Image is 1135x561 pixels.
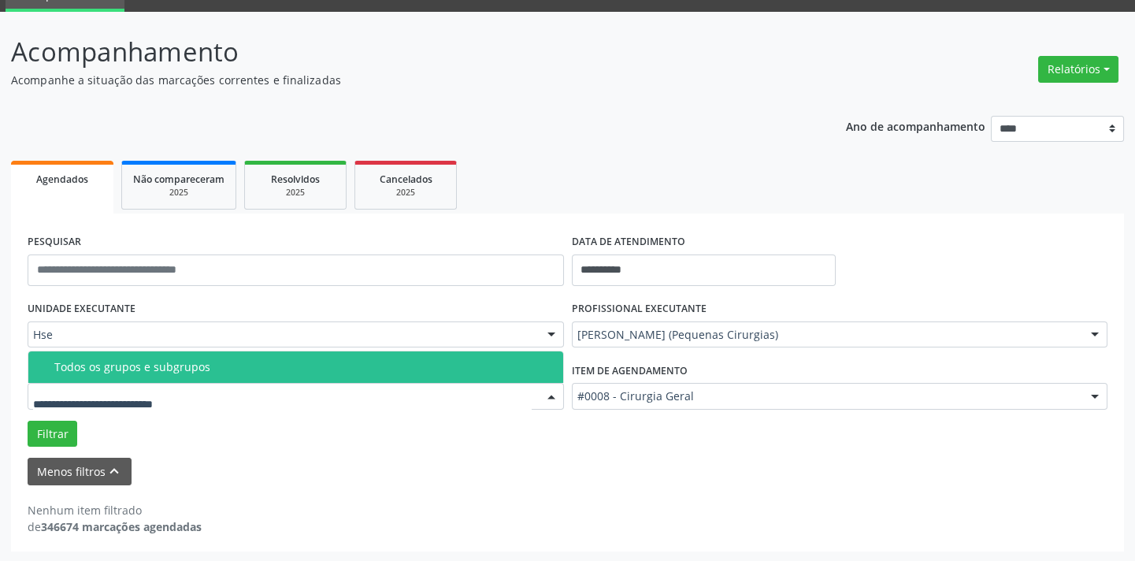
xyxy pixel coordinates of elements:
[366,187,445,199] div: 2025
[133,187,224,199] div: 2025
[577,327,1076,343] span: [PERSON_NAME] (Pequenas Cirurgias)
[380,173,432,186] span: Cancelados
[36,173,88,186] span: Agendados
[572,297,707,321] label: PROFISSIONAL EXECUTANTE
[271,173,320,186] span: Resolvidos
[28,421,77,448] button: Filtrar
[577,388,1076,404] span: #0008 - Cirurgia Geral
[28,518,202,535] div: de
[106,463,123,480] i: keyboard_arrow_up
[256,187,335,199] div: 2025
[33,327,532,343] span: Hse
[11,72,790,88] p: Acompanhe a situação das marcações correntes e finalizadas
[41,519,202,534] strong: 346674 marcações agendadas
[28,502,202,518] div: Nenhum item filtrado
[572,230,685,254] label: DATA DE ATENDIMENTO
[54,361,554,373] div: Todos os grupos e subgrupos
[11,32,790,72] p: Acompanhamento
[28,297,135,321] label: UNIDADE EXECUTANTE
[28,230,81,254] label: PESQUISAR
[572,359,688,383] label: Item de agendamento
[1038,56,1118,83] button: Relatórios
[133,173,224,186] span: Não compareceram
[846,116,985,136] p: Ano de acompanhamento
[28,458,132,485] button: Menos filtroskeyboard_arrow_up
